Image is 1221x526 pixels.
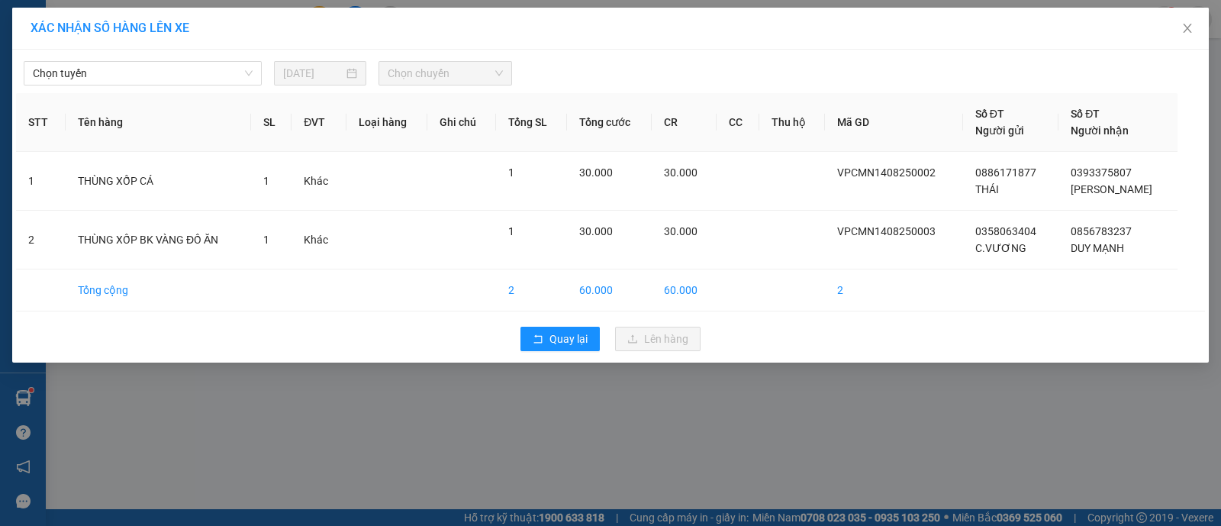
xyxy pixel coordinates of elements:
[508,225,514,237] span: 1
[1166,8,1209,50] button: Close
[1181,22,1194,34] span: close
[837,166,936,179] span: VPCMN1408250002
[567,269,652,311] td: 60.000
[1071,242,1124,254] span: DUY MẠNH
[717,93,759,152] th: CC
[496,93,567,152] th: Tổng SL
[975,183,999,195] span: THÁI
[251,93,292,152] th: SL
[283,65,343,82] input: 14/08/2025
[292,152,346,211] td: Khác
[66,152,251,211] td: THÙNG XỐP CÁ
[496,269,567,311] td: 2
[346,93,427,152] th: Loại hàng
[664,166,697,179] span: 30.000
[975,225,1036,237] span: 0358063404
[292,211,346,269] td: Khác
[8,82,105,99] li: VP VP chợ Mũi Né
[1071,166,1132,179] span: 0393375807
[825,269,962,311] td: 2
[292,93,346,152] th: ĐVT
[520,327,600,351] button: rollbackQuay lại
[8,8,61,61] img: logo.jpg
[16,93,66,152] th: STT
[579,225,613,237] span: 30.000
[652,93,717,152] th: CR
[533,334,543,346] span: rollback
[263,234,269,246] span: 1
[66,93,251,152] th: Tên hàng
[759,93,825,152] th: Thu hộ
[508,166,514,179] span: 1
[66,211,251,269] td: THÙNG XỐP BK VÀNG ĐỒ ĂN
[16,211,66,269] td: 2
[615,327,701,351] button: uploadLên hàng
[825,93,962,152] th: Mã GD
[664,225,697,237] span: 30.000
[579,166,613,179] span: 30.000
[567,93,652,152] th: Tổng cước
[1071,124,1129,137] span: Người nhận
[8,8,221,65] li: Nam Hải Limousine
[66,269,251,311] td: Tổng cộng
[652,269,717,311] td: 60.000
[105,82,203,133] li: VP VP [PERSON_NAME] Lão
[1071,183,1152,195] span: [PERSON_NAME]
[1071,225,1132,237] span: 0856783237
[33,62,253,85] span: Chọn tuyến
[16,152,66,211] td: 1
[975,166,1036,179] span: 0886171877
[975,108,1004,120] span: Số ĐT
[8,102,18,113] span: environment
[427,93,496,152] th: Ghi chú
[975,124,1024,137] span: Người gửi
[549,331,588,347] span: Quay lại
[263,175,269,187] span: 1
[31,21,189,35] span: XÁC NHẬN SỐ HÀNG LÊN XE
[975,242,1026,254] span: C.VƯƠNG
[1071,108,1100,120] span: Số ĐT
[837,225,936,237] span: VPCMN1408250003
[388,62,503,85] span: Chọn chuyến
